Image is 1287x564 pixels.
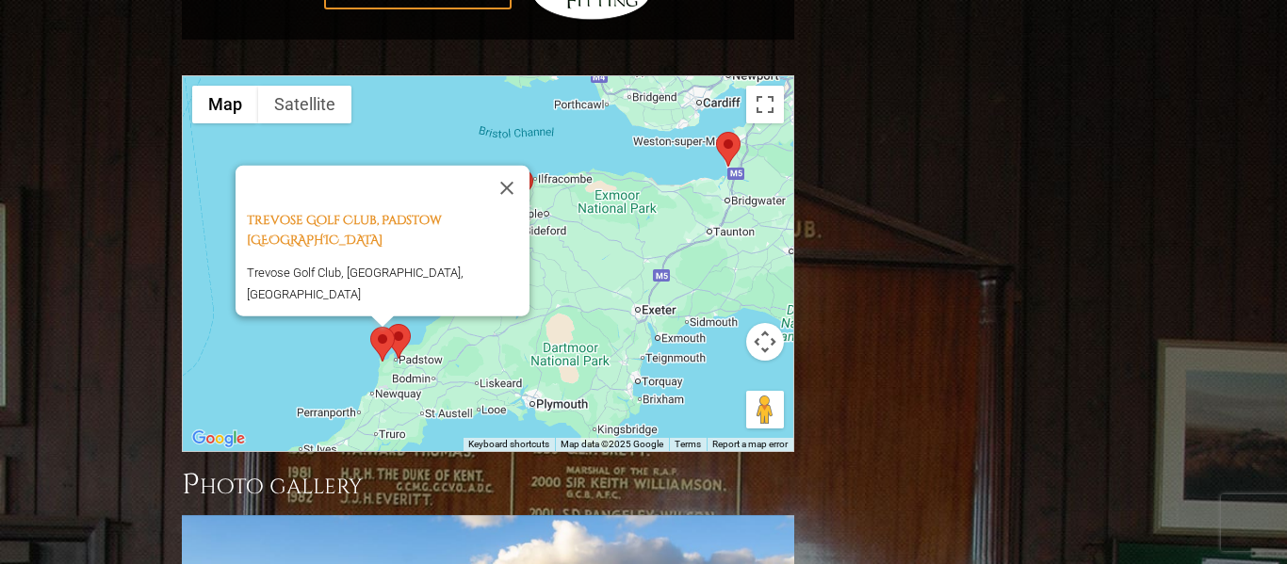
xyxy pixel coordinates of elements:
[746,391,784,428] button: Drag Pegman onto the map to open Street View
[675,439,701,449] a: Terms (opens in new tab)
[468,438,549,451] button: Keyboard shortcuts
[187,427,250,451] a: Open this area in Google Maps (opens a new window)
[247,211,442,248] a: Trevose Golf Club, Padstow [GEOGRAPHIC_DATA]
[182,466,794,504] h3: Photo Gallery
[561,439,663,449] span: Map data ©2025 Google
[192,86,258,123] button: Show street map
[746,86,784,123] button: Toggle fullscreen view
[187,427,250,451] img: Google
[484,165,529,210] button: Close
[247,261,529,305] p: Trevose Golf Club, [GEOGRAPHIC_DATA], [GEOGRAPHIC_DATA]
[712,439,788,449] a: Report a map error
[746,323,784,361] button: Map camera controls
[258,86,351,123] button: Show satellite imagery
